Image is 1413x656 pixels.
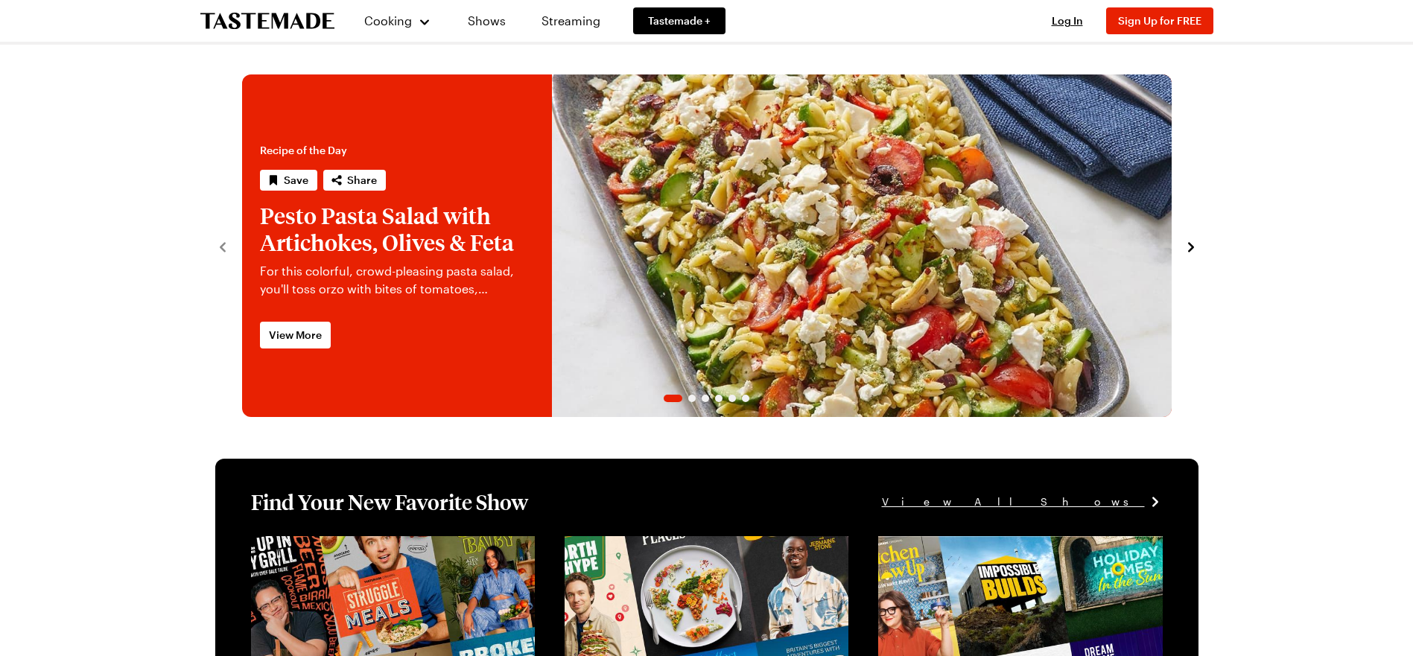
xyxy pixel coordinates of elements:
button: Sign Up for FREE [1106,7,1213,34]
span: Go to slide 4 [715,395,723,402]
a: View full content for [object Object] [565,538,768,552]
span: Go to slide 6 [742,395,749,402]
button: Log In [1038,13,1097,28]
span: View More [269,328,322,343]
span: Go to slide 3 [702,395,709,402]
span: Cooking [364,13,412,28]
span: Share [347,173,377,188]
button: Cooking [364,3,432,39]
a: View full content for [object Object] [251,538,454,552]
button: navigate to previous item [215,237,230,255]
button: Share [323,170,386,191]
span: Go to slide 1 [664,395,682,402]
span: View All Shows [882,494,1145,510]
a: View full content for [object Object] [878,538,1082,552]
div: 1 / 6 [242,74,1172,417]
span: Sign Up for FREE [1118,14,1201,27]
button: Save recipe [260,170,317,191]
span: Tastemade + [648,13,711,28]
a: Tastemade + [633,7,725,34]
a: View More [260,322,331,348]
a: To Tastemade Home Page [200,13,334,30]
span: Save [284,173,308,188]
a: View All Shows [882,494,1163,510]
h1: Find Your New Favorite Show [251,488,528,515]
button: navigate to next item [1184,237,1198,255]
span: Go to slide 5 [728,395,736,402]
span: Go to slide 2 [688,395,696,402]
span: Log In [1052,14,1083,27]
